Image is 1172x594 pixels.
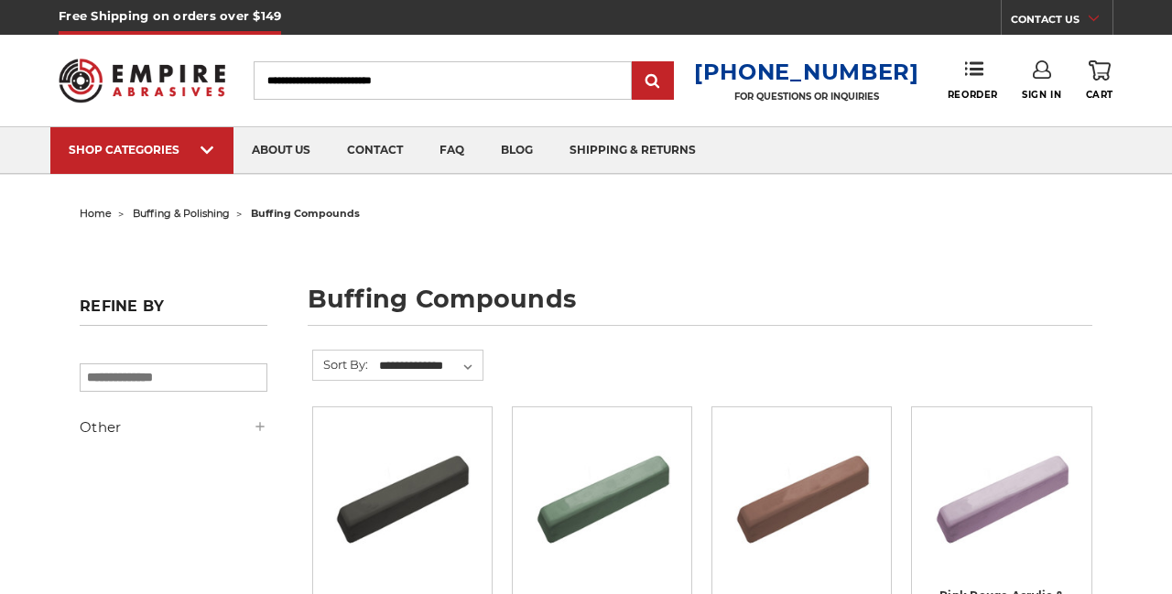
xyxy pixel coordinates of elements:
span: Sign In [1022,89,1061,101]
a: CONTACT US [1011,9,1112,35]
label: Sort By: [313,351,368,378]
a: buffing & polishing [133,207,230,220]
p: FOR QUESTIONS OR INQUIRIES [694,91,919,103]
span: Cart [1086,89,1113,101]
img: Brown Tripoli Aluminum Buffing Compound [729,420,875,567]
a: Black Stainless Steel Buffing Compound [326,420,479,573]
a: contact [329,127,421,174]
a: Brown Tripoli Aluminum Buffing Compound [725,420,878,573]
input: Submit [635,63,671,100]
img: Empire Abrasives [59,48,225,113]
a: [PHONE_NUMBER] [694,59,919,85]
img: Green Rouge Aluminum Buffing Compound [529,420,676,567]
a: blog [483,127,551,174]
span: Reorder [948,89,998,101]
span: buffing compounds [251,207,360,220]
a: home [80,207,112,220]
a: Cart [1086,60,1113,101]
a: faq [421,127,483,174]
a: Green Rouge Aluminum Buffing Compound [526,420,678,573]
a: shipping & returns [551,127,714,174]
a: Pink Plastic Polishing Compound [925,420,1078,573]
img: Black Stainless Steel Buffing Compound [329,420,475,567]
h5: Refine by [80,297,266,326]
a: Reorder [948,60,998,100]
img: Pink Plastic Polishing Compound [928,420,1075,567]
div: SHOP CATEGORIES [69,143,215,157]
a: about us [233,127,329,174]
h1: buffing compounds [308,286,1092,326]
select: Sort By: [376,352,483,380]
h5: Other [80,416,266,438]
